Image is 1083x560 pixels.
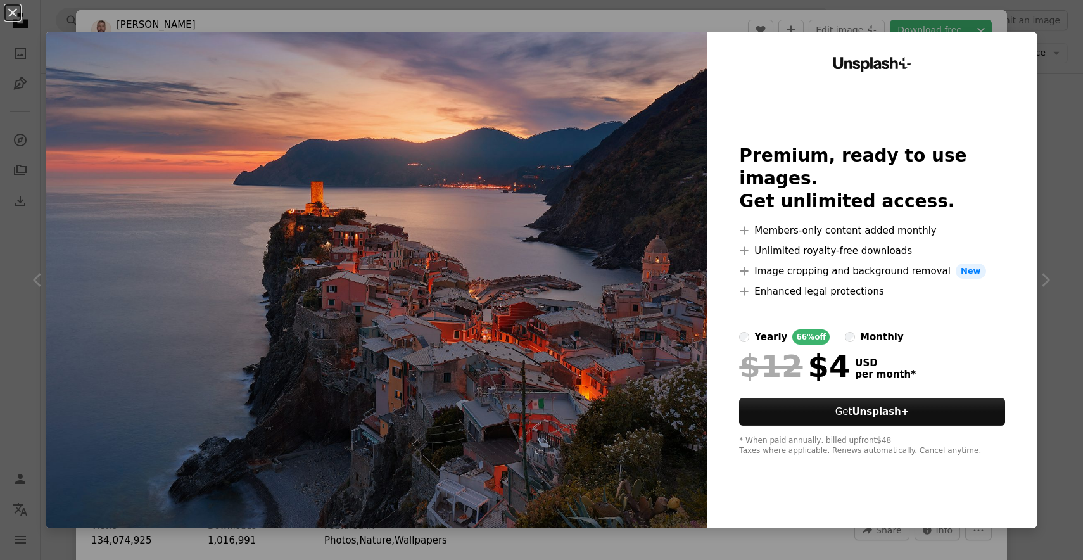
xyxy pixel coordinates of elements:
[792,329,830,345] div: 66% off
[739,350,850,383] div: $4
[845,332,855,342] input: monthly
[852,406,909,417] strong: Unsplash+
[739,144,1004,213] h2: Premium, ready to use images. Get unlimited access.
[855,369,916,380] span: per month *
[956,264,986,279] span: New
[739,243,1004,258] li: Unlimited royalty-free downloads
[739,350,802,383] span: $12
[739,223,1004,238] li: Members-only content added monthly
[739,436,1004,456] div: * When paid annually, billed upfront $48 Taxes where applicable. Renews automatically. Cancel any...
[739,398,1004,426] button: GetUnsplash+
[739,264,1004,279] li: Image cropping and background removal
[739,284,1004,299] li: Enhanced legal protections
[860,329,904,345] div: monthly
[754,329,787,345] div: yearly
[739,332,749,342] input: yearly66%off
[855,357,916,369] span: USD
